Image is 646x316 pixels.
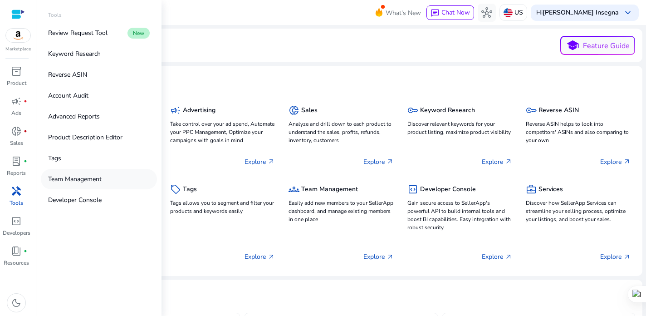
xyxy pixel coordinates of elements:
[170,120,275,144] p: Take control over your ad spend, Automate your PPC Management, Optimize your campaigns with goals...
[387,253,394,261] span: arrow_outward
[3,229,30,237] p: Developers
[48,133,122,142] p: Product Description Editor
[48,11,62,19] p: Tools
[420,186,476,193] h5: Developer Console
[170,199,275,215] p: Tags allows you to segment and filter your products and keywords easily
[482,252,512,262] p: Explore
[536,10,619,16] p: Hi
[170,105,181,116] span: campaign
[505,158,512,165] span: arrow_outward
[11,66,22,77] span: inventory_2
[420,107,475,114] h5: Keyword Research
[11,297,22,308] span: dark_mode
[24,249,27,253] span: fiber_manual_record
[48,91,88,100] p: Account Audit
[482,157,512,167] p: Explore
[441,8,470,17] span: Chat Now
[24,99,27,103] span: fiber_manual_record
[48,112,100,121] p: Advanced Reports
[622,7,633,18] span: keyboard_arrow_down
[426,5,474,20] button: chatChat Now
[127,28,150,39] span: New
[11,126,22,137] span: donut_small
[538,186,563,193] h5: Services
[623,253,631,261] span: arrow_outward
[10,199,23,207] p: Tools
[363,252,394,262] p: Explore
[543,8,619,17] b: [PERSON_NAME] Insegna
[526,199,631,223] p: Discover how SellerApp Services can streamline your selling process, optimize your listings, and ...
[7,169,26,177] p: Reports
[514,5,523,20] p: US
[48,28,108,38] p: Review Request Tool
[481,7,492,18] span: hub
[407,199,512,232] p: Gain secure access to SellerApp's powerful API to build internal tools and boost BI capabilities....
[289,199,393,223] p: Easily add new members to your SellerApp dashboard, and manage existing members in one place
[10,139,23,147] p: Sales
[11,216,22,227] span: code_blocks
[478,4,496,22] button: hub
[407,105,418,116] span: key
[289,184,299,195] span: groups
[386,5,421,21] span: What's New
[268,253,275,261] span: arrow_outward
[5,46,31,53] p: Marketplace
[268,158,275,165] span: arrow_outward
[183,186,197,193] h5: Tags
[566,39,579,52] span: school
[407,120,512,136] p: Discover relevant keywords for your product listing, maximize product visibility
[245,157,275,167] p: Explore
[24,159,27,163] span: fiber_manual_record
[48,70,87,79] p: Reverse ASIN
[363,157,394,167] p: Explore
[245,252,275,262] p: Explore
[11,96,22,107] span: campaign
[560,36,635,55] button: schoolFeature Guide
[48,174,102,184] p: Team Management
[407,184,418,195] span: code_blocks
[11,109,21,117] p: Ads
[24,129,27,133] span: fiber_manual_record
[11,186,22,197] span: handyman
[170,184,181,195] span: sell
[11,156,22,167] span: lab_profile
[526,120,631,144] p: Reverse ASIN helps to look into competitors' ASINs and also comparing to your own
[7,79,26,87] p: Product
[583,40,630,51] p: Feature Guide
[538,107,579,114] h5: Reverse ASIN
[11,246,22,257] span: book_4
[600,252,631,262] p: Explore
[526,184,537,195] span: business_center
[504,8,513,17] img: us.svg
[183,107,215,114] h5: Advertising
[505,253,512,261] span: arrow_outward
[623,158,631,165] span: arrow_outward
[431,9,440,18] span: chat
[301,186,358,193] h5: Team Management
[387,158,394,165] span: arrow_outward
[48,195,102,205] p: Developer Console
[48,49,101,59] p: Keyword Research
[526,105,537,116] span: key
[6,29,30,42] img: amazon.svg
[4,259,29,267] p: Resources
[289,120,393,144] p: Analyze and drill down to each product to understand the sales, profits, refunds, inventory, cust...
[301,107,318,114] h5: Sales
[600,157,631,167] p: Explore
[48,153,61,163] p: Tags
[289,105,299,116] span: donut_small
